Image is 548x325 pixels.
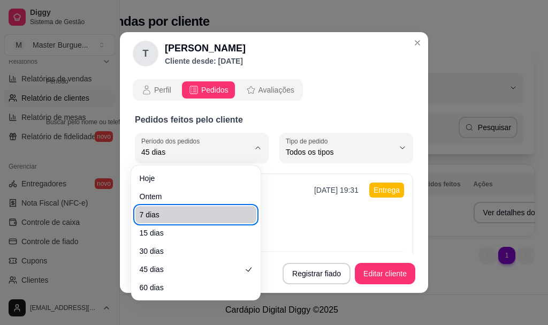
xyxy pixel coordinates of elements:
span: 7 dias [140,209,242,220]
div: T [133,41,158,66]
span: 45 dias [141,147,249,157]
p: [DATE] 19:31 [314,185,359,195]
p: Pedidos feitos pelo cliente [135,114,413,126]
label: Tipo de pedido [286,137,331,146]
button: Registrar fiado [283,263,351,284]
span: Todos os tipos [286,147,394,157]
h2: [PERSON_NAME] [165,41,246,56]
label: Período dos pedidos [141,137,203,146]
span: Pedidos [201,85,229,95]
span: Perfil [154,85,171,95]
span: 15 dias [140,228,242,238]
button: Editar cliente [355,263,415,284]
span: 60 dias [140,282,242,293]
p: Resumo do pedido: [144,204,404,215]
span: Avaliações [258,85,294,95]
span: 30 dias [140,246,242,256]
div: opções [133,79,415,101]
button: Close [409,34,426,51]
span: 45 dias [140,264,242,275]
span: Ontem [140,191,242,202]
p: Entrega [369,183,404,198]
div: opções [133,79,303,101]
p: Cliente desde: [DATE] [165,56,246,66]
span: Hoje [140,173,242,184]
